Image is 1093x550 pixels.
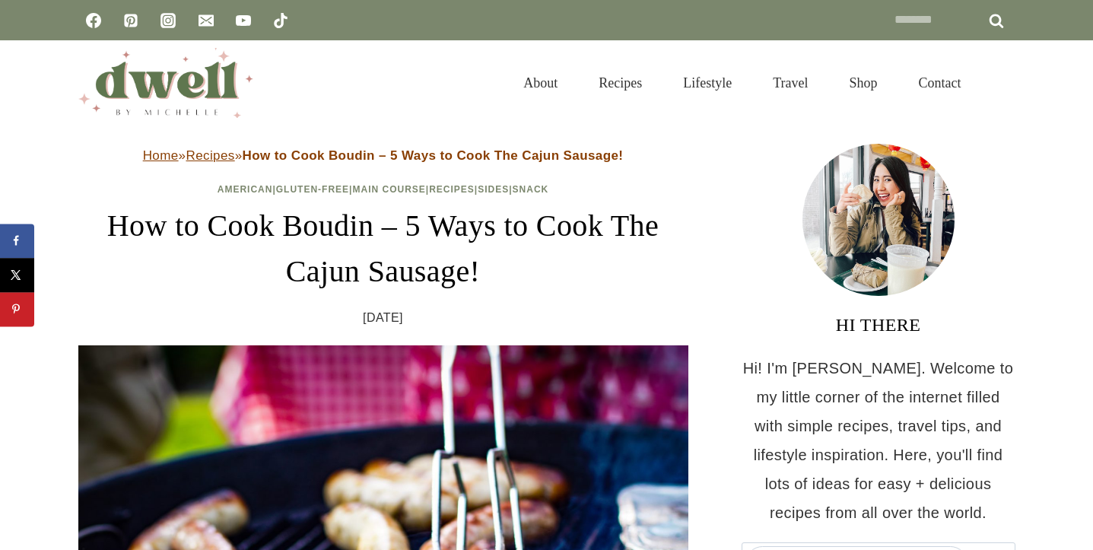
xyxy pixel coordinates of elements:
[990,70,1015,96] button: View Search Form
[78,5,109,36] a: Facebook
[265,5,296,36] a: TikTok
[228,5,259,36] a: YouTube
[662,56,752,110] a: Lifestyle
[78,48,253,118] img: DWELL by michelle
[116,5,146,36] a: Pinterest
[218,184,273,195] a: American
[243,148,624,163] strong: How to Cook Boudin – 5 Ways to Cook The Cajun Sausage!
[153,5,183,36] a: Instagram
[742,354,1015,527] p: Hi! I'm [PERSON_NAME]. Welcome to my little corner of the internet filled with simple recipes, tr...
[143,148,179,163] a: Home
[478,184,509,195] a: Sides
[752,56,828,110] a: Travel
[429,184,475,195] a: Recipes
[186,148,234,163] a: Recipes
[352,184,425,195] a: Main Course
[143,148,624,163] span: » »
[898,56,982,110] a: Contact
[578,56,662,110] a: Recipes
[276,184,349,195] a: Gluten-Free
[218,184,549,195] span: | | | | |
[191,5,221,36] a: Email
[503,56,981,110] nav: Primary Navigation
[828,56,898,110] a: Shop
[78,203,688,294] h1: How to Cook Boudin – 5 Ways to Cook The Cajun Sausage!
[742,311,1015,339] h3: HI THERE
[503,56,578,110] a: About
[513,184,549,195] a: Snack
[363,307,403,329] time: [DATE]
